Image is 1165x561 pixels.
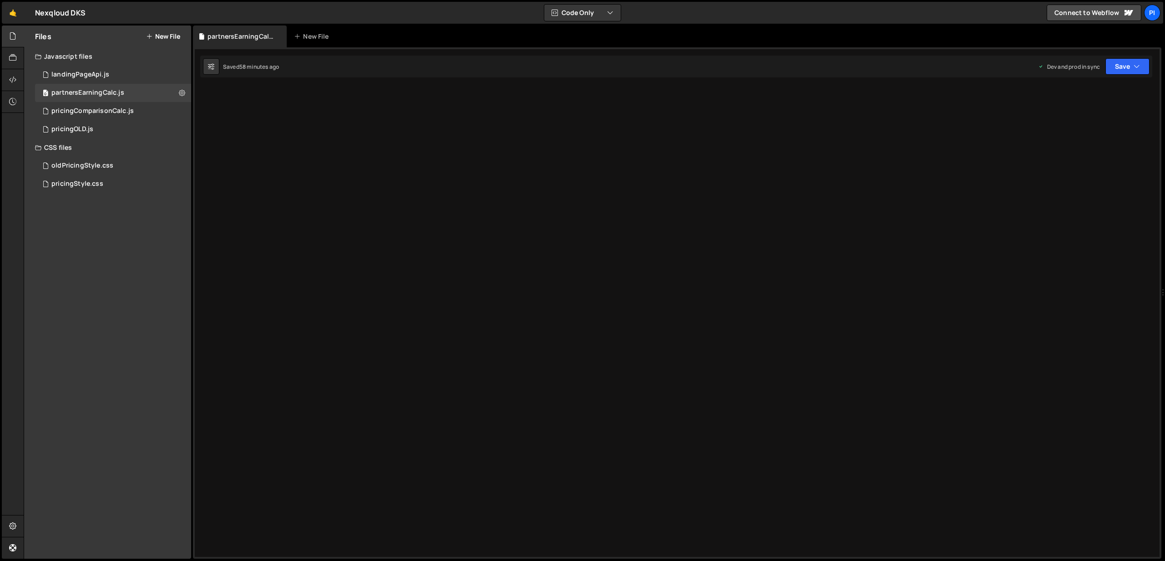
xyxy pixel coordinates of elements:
[2,2,24,24] a: 🤙
[35,157,191,175] div: 17183/47505.css
[35,31,51,41] h2: Files
[208,32,276,41] div: partnersEarningCalc.js
[24,138,191,157] div: CSS files
[1105,58,1150,75] button: Save
[51,180,103,188] div: pricingStyle.css
[51,125,93,133] div: pricingOLD.js
[43,90,48,97] span: 0
[35,102,191,120] div: 17183/47471.js
[35,7,86,18] div: Nexqloud DKS
[1038,63,1100,71] div: Dev and prod in sync
[51,71,109,79] div: landingPageApi.js
[294,32,332,41] div: New File
[35,175,191,193] div: 17183/47472.css
[35,120,191,138] div: 17183/47474.js
[544,5,621,21] button: Code Only
[1144,5,1160,21] a: Pi
[239,63,279,71] div: 58 minutes ago
[24,47,191,66] div: Javascript files
[223,63,279,71] div: Saved
[1047,5,1141,21] a: Connect to Webflow
[35,84,191,102] div: 17183/47469.js
[51,107,134,115] div: pricingComparisonCalc.js
[51,162,113,170] div: oldPricingStyle.css
[51,89,124,97] div: partnersEarningCalc.js
[35,66,191,84] div: 17183/48018.js
[146,33,180,40] button: New File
